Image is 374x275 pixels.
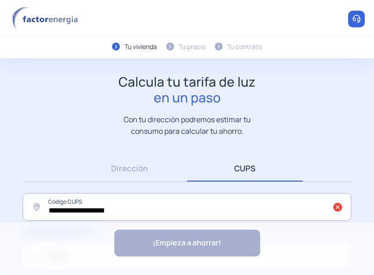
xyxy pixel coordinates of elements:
[187,155,303,181] a: CUPS
[227,42,262,52] div: Tu contrato
[118,74,256,105] h1: Calcula tu tarifa de luz
[118,90,256,106] span: en un paso
[352,14,361,24] img: llamar
[179,42,206,52] div: Tu precio
[114,114,260,137] p: Con tu dirección podremos estimar tu consumo para calcular tu ahorro.
[71,155,187,181] a: Dirección
[125,42,157,52] div: Tu vivienda
[9,6,83,32] img: logo factor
